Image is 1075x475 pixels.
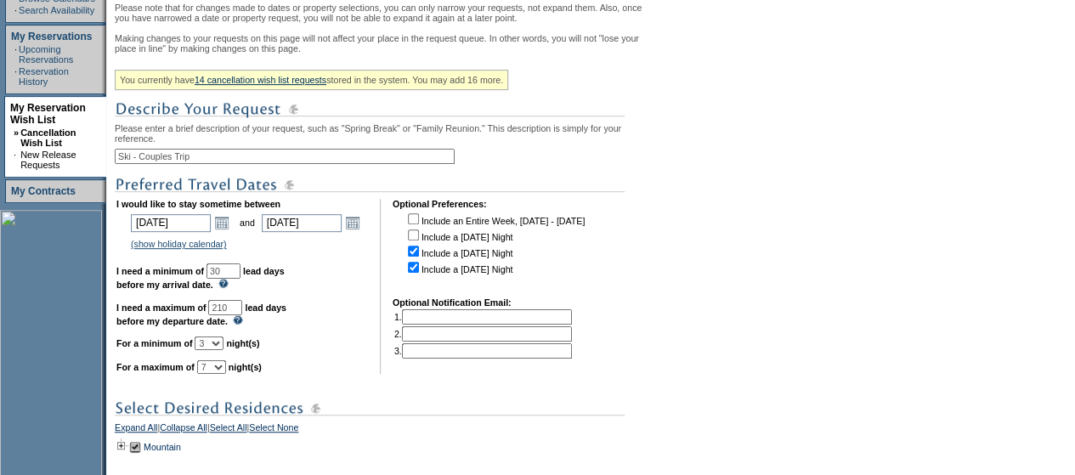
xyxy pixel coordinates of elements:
[226,338,259,348] b: night(s)
[131,239,227,249] a: (show holiday calendar)
[116,338,192,348] b: For a minimum of
[11,31,92,42] a: My Reservations
[14,150,19,170] td: ·
[14,5,17,15] td: ·
[233,315,243,325] img: questionMark_lightBlue.gif
[19,66,69,87] a: Reservation History
[405,211,585,286] td: Include an Entire Week, [DATE] - [DATE] Include a [DATE] Night Include a [DATE] Night Include a [...
[19,5,94,15] a: Search Availability
[20,150,76,170] a: New Release Requests
[393,199,487,209] b: Optional Preferences:
[212,213,231,232] a: Open the calendar popup.
[115,422,157,438] a: Expand All
[262,214,342,232] input: Date format: M/D/Y. Shortcut keys: [T] for Today. [UP] or [.] for Next Day. [DOWN] or [,] for Pre...
[237,211,257,235] td: and
[218,279,229,288] img: questionMark_lightBlue.gif
[115,422,654,438] div: | | |
[394,343,572,359] td: 3.
[10,102,86,126] a: My Reservation Wish List
[343,213,362,232] a: Open the calendar popup.
[249,422,298,438] a: Select None
[195,75,326,85] a: 14 cancellation wish list requests
[393,297,512,308] b: Optional Notification Email:
[20,127,76,148] a: Cancellation Wish List
[131,214,211,232] input: Date format: M/D/Y. Shortcut keys: [T] for Today. [UP] or [.] for Next Day. [DOWN] or [,] for Pre...
[116,266,204,276] b: I need a minimum of
[14,127,19,138] b: »
[115,70,508,90] div: You currently have stored in the system. You may add 16 more.
[394,326,572,342] td: 2.
[116,303,206,313] b: I need a maximum of
[116,199,280,209] b: I would like to stay sometime between
[144,442,181,452] a: Mountain
[14,66,17,87] td: ·
[116,362,195,372] b: For a maximum of
[210,422,247,438] a: Select All
[116,266,285,290] b: lead days before my arrival date.
[229,362,262,372] b: night(s)
[394,309,572,325] td: 1.
[19,44,73,65] a: Upcoming Reservations
[160,422,207,438] a: Collapse All
[11,185,76,197] a: My Contracts
[116,303,286,326] b: lead days before my departure date.
[14,44,17,65] td: ·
